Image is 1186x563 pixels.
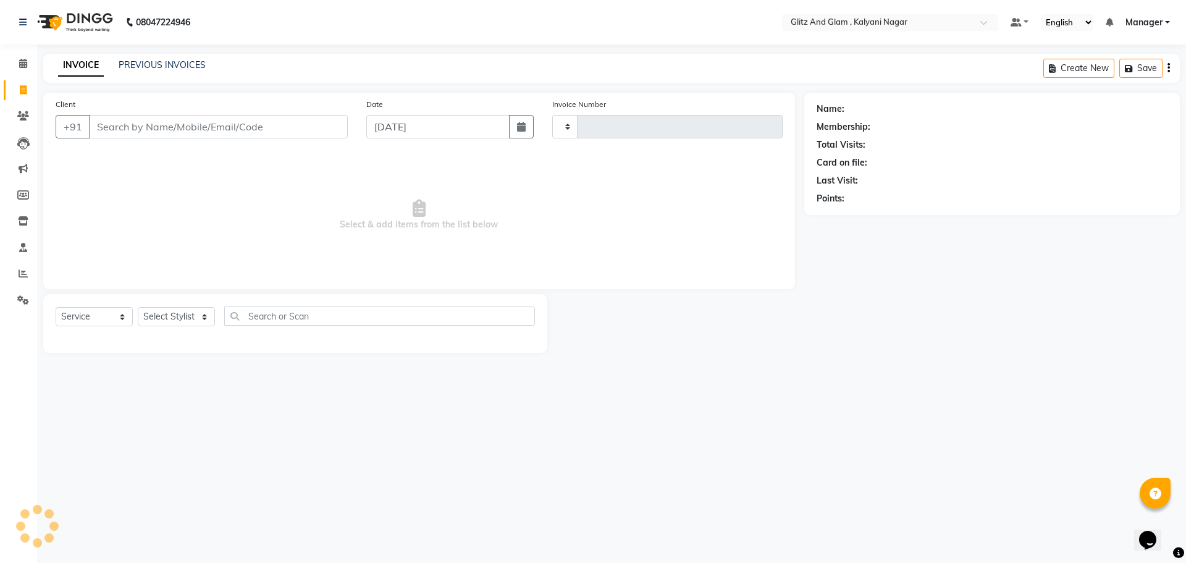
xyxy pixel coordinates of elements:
[1119,59,1163,78] button: Save
[1134,514,1174,551] iframe: chat widget
[32,5,116,40] img: logo
[817,121,870,133] div: Membership:
[89,115,348,138] input: Search by Name/Mobile/Email/Code
[817,192,844,205] div: Points:
[366,99,383,110] label: Date
[552,99,606,110] label: Invoice Number
[224,307,535,326] input: Search or Scan
[56,153,783,277] span: Select & add items from the list below
[1043,59,1114,78] button: Create New
[817,174,858,187] div: Last Visit:
[119,59,206,70] a: PREVIOUS INVOICES
[136,5,190,40] b: 08047224946
[817,138,865,151] div: Total Visits:
[817,156,867,169] div: Card on file:
[817,103,844,116] div: Name:
[56,99,75,110] label: Client
[56,115,90,138] button: +91
[58,54,104,77] a: INVOICE
[1125,16,1163,29] span: Manager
